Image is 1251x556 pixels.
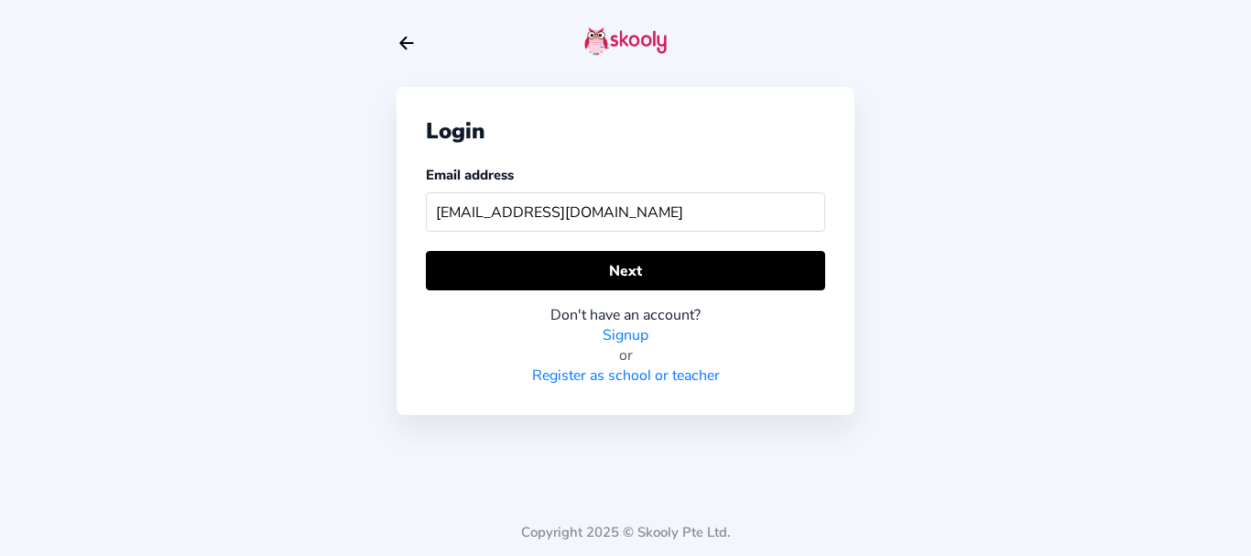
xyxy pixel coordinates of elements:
label: Email address [426,166,514,184]
a: Signup [603,325,648,345]
input: Your email address [426,192,825,232]
div: Don't have an account? [426,305,825,325]
button: arrow back outline [397,33,417,53]
button: Next [426,251,825,290]
div: Login [426,116,825,146]
a: Register as school or teacher [532,365,720,386]
img: skooly-logo.png [584,27,667,56]
div: or [426,345,825,365]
